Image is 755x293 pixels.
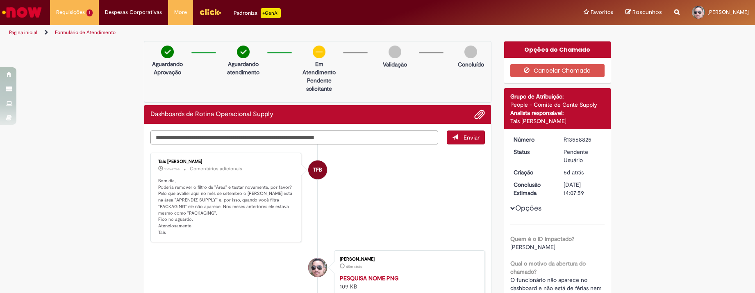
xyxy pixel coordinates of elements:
p: +GenAi [261,8,281,18]
img: click_logo_yellow_360x200.png [199,6,221,18]
div: [DATE] 14:07:59 [564,181,602,197]
a: PESQUISA NOME.PNG [340,275,398,282]
p: Bom dia, Poderia remover o filtro de "Área" e testar novamente, por favor? Pelo que avaliei aqui ... [158,178,295,236]
img: img-circle-grey.png [464,46,477,58]
p: Pendente solicitante [299,76,339,93]
img: img-circle-grey.png [389,46,401,58]
span: 15m atrás [164,167,180,172]
dt: Número [507,135,558,144]
time: 26/09/2025 01:34:38 [564,169,584,176]
div: 109 KB [340,274,476,291]
b: Qual o motivo da abertura do chamado? [510,260,586,275]
div: Opções do Chamado [504,41,611,58]
p: Aguardando Aprovação [148,60,187,76]
dt: Status [507,148,558,156]
div: Grupo de Atribuição: [510,92,605,101]
div: R13568825 [564,135,602,144]
span: [PERSON_NAME] [510,243,555,251]
dt: Criação [507,168,558,176]
span: TFB [313,160,322,180]
div: People - Comite de Gente Supply [510,101,605,109]
h2: Dashboards de Rotina Operacional Supply Histórico de tíquete [150,111,273,118]
div: 26/09/2025 01:34:38 [564,168,602,176]
div: Pendente Usuário [564,148,602,164]
div: [PERSON_NAME] [340,257,476,262]
div: Jose Mauricio Pereira dos Santos [308,258,327,277]
span: 1 [86,9,93,16]
div: Tais [PERSON_NAME] [158,159,295,164]
div: Padroniza [234,8,281,18]
ul: Trilhas de página [6,25,497,40]
p: Concluído [458,60,484,69]
img: check-circle-green.png [237,46,250,58]
a: Rascunhos [625,9,662,16]
img: ServiceNow [1,4,43,21]
div: Tais Folhadella Barbosa Bellagamba [308,160,327,179]
button: Adicionar anexos [474,109,485,120]
dt: Conclusão Estimada [507,181,558,197]
a: Página inicial [9,29,37,36]
span: [PERSON_NAME] [707,9,749,16]
p: Aguardando atendimento [223,60,263,76]
span: Requisições [56,8,85,16]
div: Analista responsável: [510,109,605,117]
p: Em Atendimento [299,60,339,76]
img: check-circle-green.png [161,46,174,58]
img: circle-minus.png [313,46,325,58]
span: Rascunhos [632,8,662,16]
span: Favoritos [591,8,613,16]
a: Formulário de Atendimento [55,29,116,36]
div: Tais [PERSON_NAME] [510,117,605,125]
span: Enviar [464,134,480,141]
button: Enviar [447,130,485,144]
p: Validação [383,60,407,69]
b: Quem é o ID Impactado? [510,235,574,243]
span: 45m atrás [346,264,362,269]
span: More [174,8,187,16]
time: 30/09/2025 09:28:46 [164,167,180,172]
button: Cancelar Chamado [510,64,605,77]
small: Comentários adicionais [190,165,242,172]
span: 5d atrás [564,169,584,176]
span: Despesas Corporativas [105,8,162,16]
textarea: Digite sua mensagem aqui... [150,130,438,144]
time: 30/09/2025 08:58:51 [346,264,362,269]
